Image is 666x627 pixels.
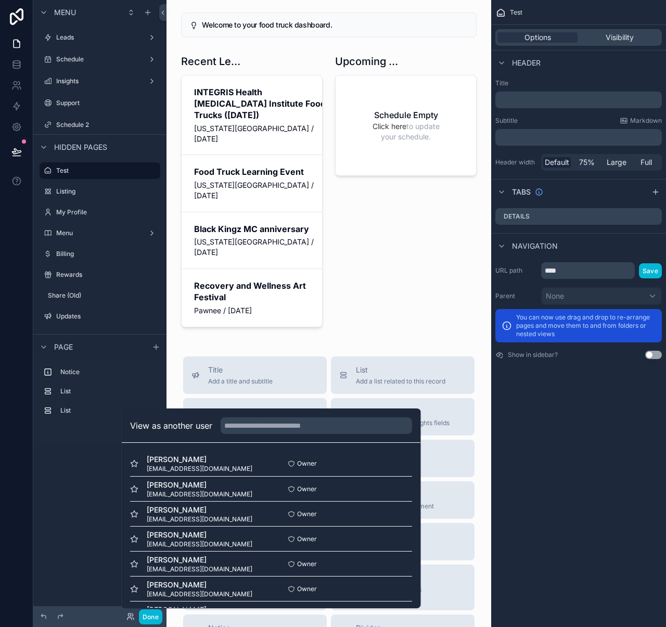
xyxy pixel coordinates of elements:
button: None [541,287,662,305]
span: Details [208,406,298,417]
span: Navigation [512,241,558,251]
span: [EMAIL_ADDRESS][DOMAIN_NAME] [147,465,252,473]
label: Parent [495,292,537,300]
button: Save [639,263,662,278]
span: Add a list related to this record [356,377,445,386]
span: Owner [297,585,317,593]
span: [EMAIL_ADDRESS][DOMAIN_NAME] [147,515,252,523]
span: Owner [297,560,317,568]
label: Support [56,99,158,107]
a: Support [40,95,160,111]
span: Header [512,58,541,68]
span: Owner [297,459,317,468]
span: Owner [297,485,317,493]
span: Highlights [356,406,450,417]
span: Markdown [630,117,662,125]
a: Test [40,162,160,179]
span: Default [545,157,569,168]
button: DetailsAdd fields, a title or description [183,398,327,436]
label: Schedule 2 [56,121,158,129]
a: Listing [40,183,160,200]
label: Header width [495,158,537,167]
span: Page [54,342,73,352]
button: HighlightsAdd a section to highlights fields [331,398,475,436]
a: Menu [40,225,160,241]
span: Title [208,365,273,375]
span: Tabs [512,187,531,197]
h2: View as another user [130,419,212,432]
a: Rewards [40,266,160,283]
label: Listing [56,187,158,196]
a: Leads [40,29,160,46]
span: None [546,291,564,301]
label: Details [504,212,530,221]
label: List [60,387,156,395]
a: Schedule [40,51,160,68]
span: [PERSON_NAME] [147,580,252,590]
span: [PERSON_NAME] [147,480,252,490]
span: 75% [579,157,595,168]
button: Done [139,609,162,624]
span: [EMAIL_ADDRESS][DOMAIN_NAME] [147,590,252,598]
button: TitleAdd a title and subtitle [183,356,327,394]
span: [EMAIL_ADDRESS][DOMAIN_NAME] [147,540,252,548]
span: Menu [54,7,76,18]
label: Billing [56,250,158,258]
a: My Profile [40,204,160,221]
span: [PERSON_NAME] [147,555,252,565]
label: Menu [56,229,144,237]
div: scrollable content [495,129,662,146]
span: Test [510,8,522,17]
span: [PERSON_NAME] [147,530,252,540]
span: Owner [297,510,317,518]
span: Large [607,157,626,168]
label: My Profile [56,208,158,216]
label: Title [495,79,662,87]
span: Add a title and subtitle [208,377,273,386]
span: Hidden pages [54,142,107,152]
label: Test [56,167,154,175]
span: Options [524,32,551,43]
span: [EMAIL_ADDRESS][DOMAIN_NAME] [147,565,252,573]
span: Full [641,157,652,168]
label: Notice [60,368,156,376]
span: [PERSON_NAME] [147,505,252,515]
label: Insights [56,77,144,85]
span: Owner [297,535,317,543]
label: Updates [56,312,158,321]
a: Updates [40,308,160,325]
button: ListAdd a list related to this record [331,356,475,394]
span: [PERSON_NAME] [147,605,252,615]
a: Share (Old) [40,287,160,304]
div: scrollable content [33,359,166,429]
label: Show in sidebar? [508,351,558,359]
span: List [356,365,445,375]
label: Subtitle [495,117,518,125]
p: You can now use drag and drop to re-arrange pages and move them to and from folders or nested views [516,313,656,338]
span: Visibility [606,32,634,43]
label: List [60,406,156,415]
div: scrollable content [495,92,662,108]
label: Rewards [56,271,158,279]
label: Share (Old) [48,291,158,300]
span: [EMAIL_ADDRESS][DOMAIN_NAME] [147,490,252,498]
span: [PERSON_NAME] [147,454,252,465]
a: Billing [40,246,160,262]
label: URL path [495,266,537,275]
label: Leads [56,33,144,42]
a: Insights [40,73,160,89]
a: Markdown [620,117,662,125]
label: Schedule [56,55,144,63]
